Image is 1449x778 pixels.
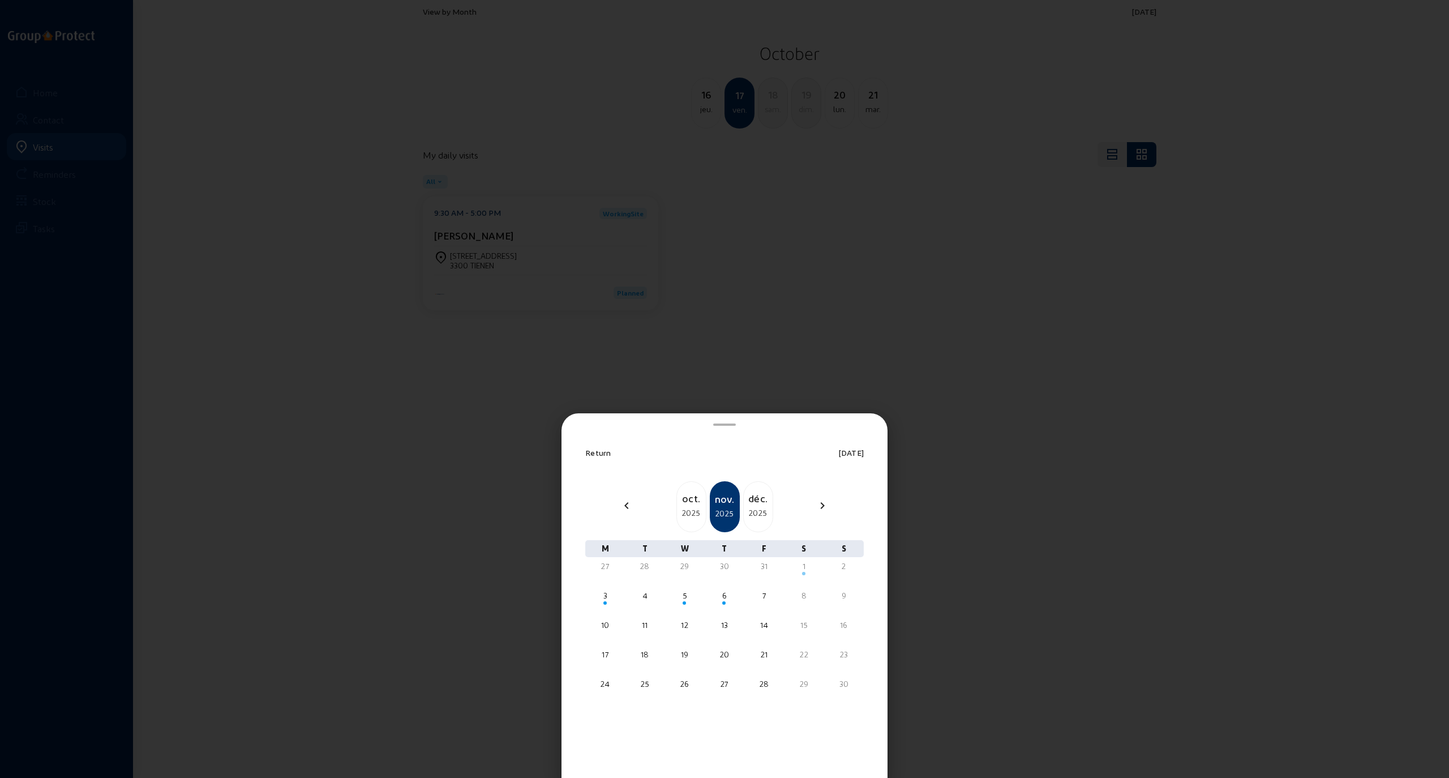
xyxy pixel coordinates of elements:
div: 3 [590,590,620,601]
div: 20 [709,649,740,660]
div: 2025 [744,506,773,520]
div: 1 [788,561,819,572]
div: 15 [788,619,819,631]
div: 9 [829,590,859,601]
div: 14 [749,619,779,631]
div: 7 [749,590,779,601]
div: 17 [590,649,620,660]
div: 5 [670,590,700,601]
div: 28 [749,678,779,690]
div: 27 [590,561,620,572]
div: 8 [788,590,819,601]
div: F [744,540,784,557]
div: 28 [629,561,660,572]
div: 13 [709,619,740,631]
div: 16 [829,619,859,631]
div: W [665,540,705,557]
span: [DATE] [839,448,864,458]
div: 6 [709,590,740,601]
div: 2 [829,561,859,572]
div: 10 [590,619,620,631]
div: 30 [829,678,859,690]
div: 19 [670,649,700,660]
div: S [824,540,864,557]
div: 22 [788,649,819,660]
div: 24 [590,678,620,690]
mat-icon: chevron_left [620,499,633,512]
div: M [585,540,625,557]
div: nov. [711,491,739,507]
div: 29 [788,678,819,690]
div: 2025 [677,506,706,520]
div: T [625,540,665,557]
div: 27 [709,678,740,690]
div: oct. [677,490,706,506]
mat-icon: chevron_right [816,499,829,512]
div: 25 [629,678,660,690]
div: T [705,540,744,557]
div: 2025 [711,507,739,520]
div: S [784,540,824,557]
span: Return [585,448,611,458]
div: 21 [749,649,779,660]
div: 4 [629,590,660,601]
div: déc. [744,490,773,506]
div: 23 [829,649,859,660]
div: 26 [670,678,700,690]
div: 29 [670,561,700,572]
div: 18 [629,649,660,660]
div: 30 [709,561,740,572]
div: 31 [749,561,779,572]
div: 12 [670,619,700,631]
div: 11 [629,619,660,631]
